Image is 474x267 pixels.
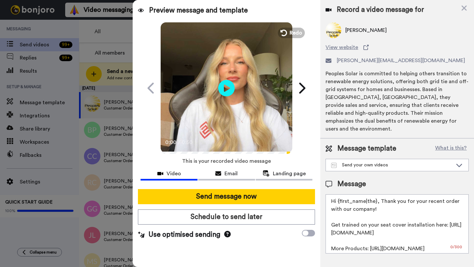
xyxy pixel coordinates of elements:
span: 0:00 [165,138,177,146]
span: View website [326,43,358,51]
img: Message-temps.svg [331,163,337,168]
span: Use optimised sending [148,230,220,240]
div: Peoples Solar is committed to helping others transition to renewable energy solutions, offering b... [326,70,469,133]
a: View website [326,43,469,51]
div: Send your own videos [331,162,453,168]
span: Message template [337,144,396,154]
span: Landing page [273,170,306,178]
span: Video [167,170,181,178]
button: What is this? [433,144,469,154]
textarea: Hi {first_name|the}, Thank you for your recent order with our company! Get trained on your seat c... [326,194,469,254]
span: [PERSON_NAME][EMAIL_ADDRESS][DOMAIN_NAME] [337,57,465,64]
span: Message [337,179,366,189]
span: / [178,138,180,146]
span: This is your recorded video message [182,154,271,168]
span: Email [224,170,238,178]
button: Send message now [138,189,315,204]
span: 0:50 [182,138,193,146]
button: Schedule to send later [138,209,315,225]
